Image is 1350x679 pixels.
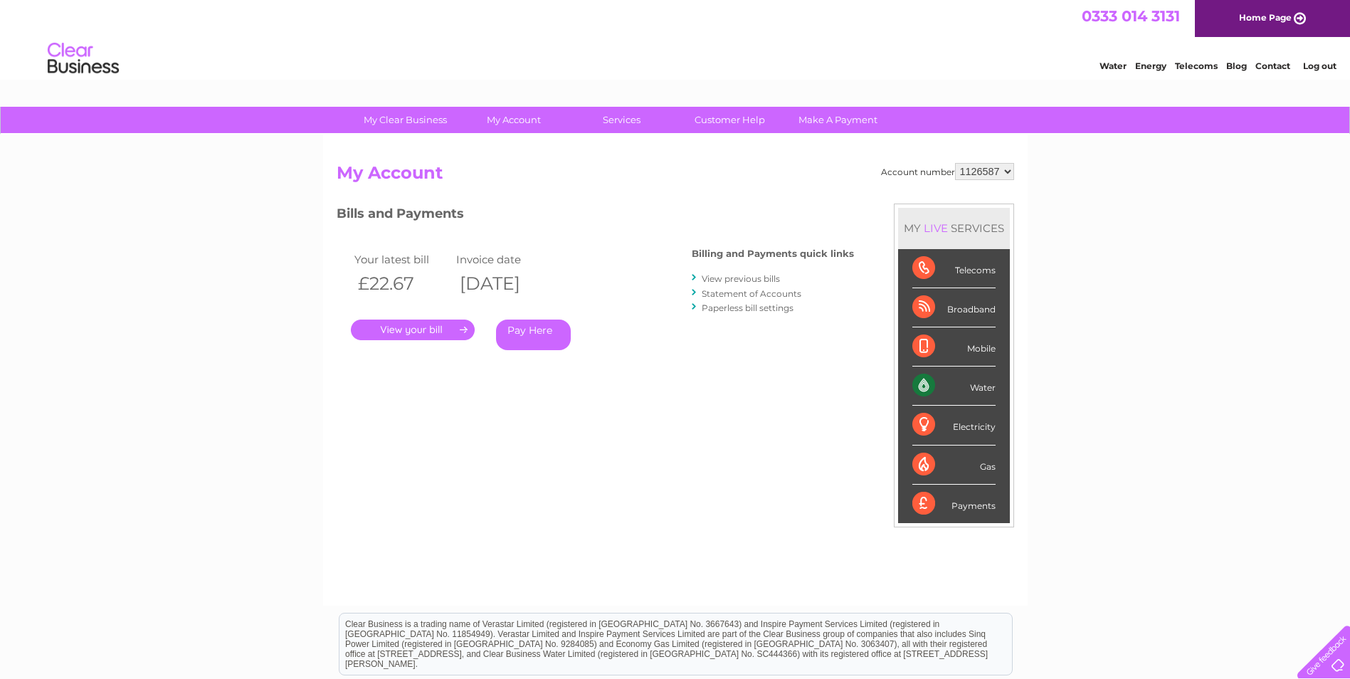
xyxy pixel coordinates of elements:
[337,204,854,228] h3: Bills and Payments
[702,273,780,284] a: View previous bills
[563,107,680,133] a: Services
[692,248,854,259] h4: Billing and Payments quick links
[1082,7,1180,25] a: 0333 014 3131
[351,250,453,269] td: Your latest bill
[921,221,951,235] div: LIVE
[1099,60,1127,71] a: Water
[912,485,996,523] div: Payments
[1255,60,1290,71] a: Contact
[881,163,1014,180] div: Account number
[912,249,996,288] div: Telecoms
[1175,60,1218,71] a: Telecoms
[351,320,475,340] a: .
[702,302,793,313] a: Paperless bill settings
[912,288,996,327] div: Broadband
[453,250,555,269] td: Invoice date
[702,288,801,299] a: Statement of Accounts
[671,107,789,133] a: Customer Help
[898,208,1010,248] div: MY SERVICES
[912,406,996,445] div: Electricity
[1135,60,1166,71] a: Energy
[455,107,572,133] a: My Account
[912,367,996,406] div: Water
[912,446,996,485] div: Gas
[779,107,897,133] a: Make A Payment
[347,107,464,133] a: My Clear Business
[47,37,120,80] img: logo.png
[453,269,555,298] th: [DATE]
[1226,60,1247,71] a: Blog
[337,163,1014,190] h2: My Account
[912,327,996,367] div: Mobile
[339,8,1012,69] div: Clear Business is a trading name of Verastar Limited (registered in [GEOGRAPHIC_DATA] No. 3667643...
[496,320,571,350] a: Pay Here
[1303,60,1336,71] a: Log out
[351,269,453,298] th: £22.67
